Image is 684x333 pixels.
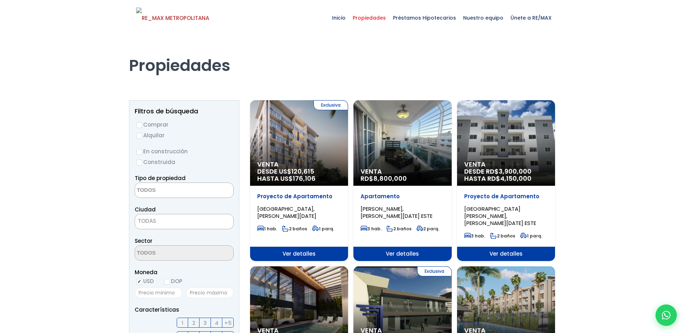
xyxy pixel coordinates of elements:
[135,131,234,140] label: Alquilar
[136,160,142,165] input: Construida
[464,205,536,227] span: [GEOGRAPHIC_DATA][PERSON_NAME], [PERSON_NAME][DATE] ESTE
[500,174,532,183] span: 4,150,000
[257,205,316,220] span: [GEOGRAPHIC_DATA], [PERSON_NAME][DATE]
[499,167,532,176] span: 3,900,000
[203,318,207,327] span: 3
[162,277,182,286] label: DOP
[257,226,277,232] span: 1 hab.
[257,161,341,168] span: Venta
[464,168,548,182] span: DESDE RD$
[138,217,156,225] span: TODAS
[457,247,555,261] span: Ver detalles
[353,247,451,261] span: Ver detalles
[135,158,234,166] label: Construida
[464,233,485,239] span: 3 hab.
[135,120,234,129] label: Comprar
[328,7,349,29] span: Inicio
[291,167,314,176] span: 120,615
[282,226,307,232] span: 2 baños
[136,149,142,155] input: En construcción
[135,108,234,115] h2: Filtros de búsqueda
[389,7,460,29] span: Préstamos Hipotecarios
[135,268,234,277] span: Moneda
[353,100,451,261] a: Venta RD$8,800,000 Apartamento [PERSON_NAME], [PERSON_NAME][DATE] ESTE 3 hab. 2 baños 2 parq. Ver...
[135,277,154,286] label: USD
[135,183,204,198] textarea: Search
[215,318,218,327] span: 4
[192,318,195,327] span: 2
[257,193,341,200] p: Proyecto de Apartamento
[313,100,348,110] span: Exclusiva
[224,318,232,327] span: +5
[182,318,183,327] span: 1
[460,7,507,29] span: Nuestro equipo
[135,216,233,226] span: TODAS
[361,205,432,220] span: [PERSON_NAME], [PERSON_NAME][DATE] ESTE
[293,174,316,183] span: 176,106
[250,247,348,261] span: Ver detalles
[361,226,382,232] span: 3 hab.
[361,174,407,183] span: RD$
[135,147,234,156] label: En construcción
[349,7,389,29] span: Propiedades
[135,246,204,261] textarea: Search
[520,233,542,239] span: 1 parq.
[257,175,341,182] span: HASTA US$
[387,226,411,232] span: 2 baños
[464,175,548,182] span: HASTA RD$
[457,100,555,261] a: Venta DESDE RD$3,900,000 HASTA RD$4,150,000 Proyecto de Apartamento [GEOGRAPHIC_DATA][PERSON_NAME...
[373,174,407,183] span: 8,800,000
[135,305,234,314] p: Características
[416,226,439,232] span: 2 parq.
[136,133,142,139] input: Alquilar
[129,36,555,75] h1: Propiedades
[135,206,156,213] span: Ciudad
[361,168,444,175] span: Venta
[257,168,341,182] span: DESDE US$
[135,287,182,298] input: Precio mínimo
[507,7,555,29] span: Únete a RE/MAX
[135,237,152,245] span: Sector
[164,279,170,285] input: DOP
[135,214,234,229] span: TODAS
[464,161,548,168] span: Venta
[361,193,444,200] p: Apartamento
[250,100,348,261] a: Exclusiva Venta DESDE US$120,615 HASTA US$176,106 Proyecto de Apartamento [GEOGRAPHIC_DATA], [PER...
[186,287,234,298] input: Precio máximo
[312,226,334,232] span: 1 parq.
[136,122,142,128] input: Comprar
[136,7,209,29] img: RE_MAX METROPOLITANA
[136,279,142,285] input: USD
[464,193,548,200] p: Proyecto de Apartamento
[135,174,186,182] span: Tipo de propiedad
[490,233,515,239] span: 2 baños
[417,266,452,276] span: Exclusiva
